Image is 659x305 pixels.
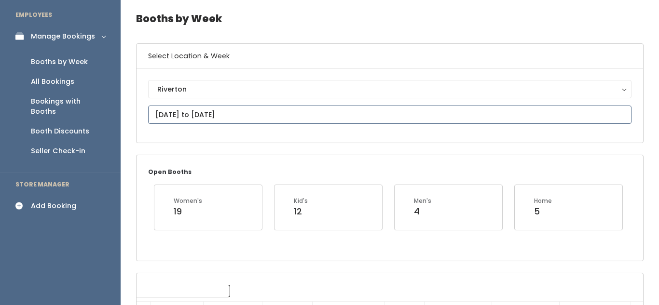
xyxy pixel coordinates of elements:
[31,77,74,87] div: All Bookings
[31,31,95,41] div: Manage Bookings
[157,84,622,94] div: Riverton
[72,285,230,297] label: Search:
[174,205,202,218] div: 19
[31,126,89,136] div: Booth Discounts
[137,44,643,68] h6: Select Location & Week
[534,197,552,205] div: Home
[294,205,308,218] div: 12
[31,201,76,211] div: Add Booking
[414,205,431,218] div: 4
[148,168,192,176] small: Open Booths
[174,197,202,205] div: Women's
[136,5,644,32] h4: Booths by Week
[148,106,632,124] input: August 30 - September 5, 2025
[107,285,230,297] input: Search:
[31,146,85,156] div: Seller Check-in
[534,205,552,218] div: 5
[148,80,632,98] button: Riverton
[414,197,431,205] div: Men's
[294,197,308,205] div: Kid's
[31,96,105,117] div: Bookings with Booths
[31,57,88,67] div: Booths by Week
